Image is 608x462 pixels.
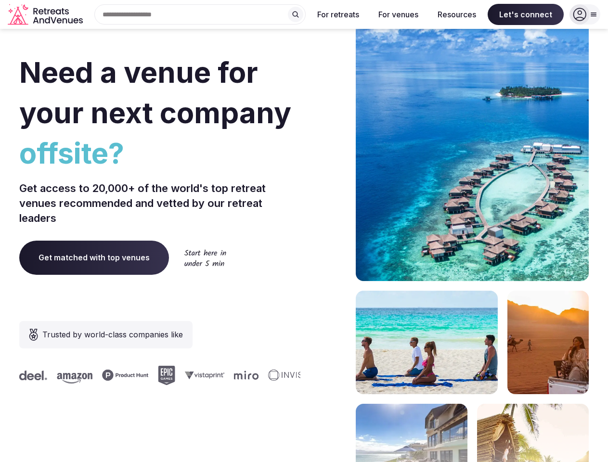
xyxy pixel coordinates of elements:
button: For retreats [310,4,367,25]
span: Let's connect [488,4,564,25]
svg: Epic Games company logo [155,366,172,385]
img: Start here in under 5 min [184,249,226,266]
svg: Miro company logo [231,371,256,380]
button: For venues [371,4,426,25]
img: yoga on tropical beach [356,291,498,394]
span: offsite? [19,133,300,173]
a: Get matched with top venues [19,241,169,274]
p: Get access to 20,000+ of the world's top retreat venues recommended and vetted by our retreat lea... [19,181,300,225]
img: woman sitting in back of truck with camels [507,291,589,394]
svg: Retreats and Venues company logo [8,4,85,26]
span: Need a venue for your next company [19,55,291,130]
svg: Invisible company logo [265,370,318,381]
svg: Vistaprint company logo [182,371,221,379]
a: Visit the homepage [8,4,85,26]
span: Trusted by world-class companies like [42,329,183,340]
button: Resources [430,4,484,25]
svg: Deel company logo [16,371,44,380]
